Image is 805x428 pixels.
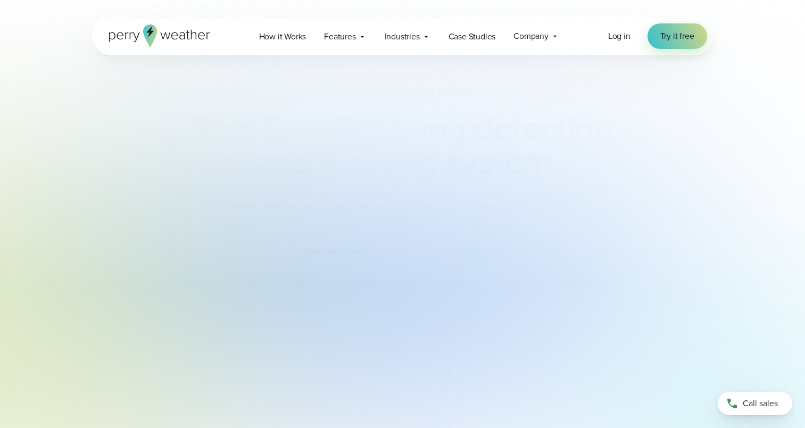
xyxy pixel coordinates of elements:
[513,30,549,43] span: Company
[439,26,505,47] a: Case Studies
[718,392,792,415] a: Call sales
[608,30,630,42] span: Log in
[648,23,707,49] a: Try it free
[324,30,355,43] span: Features
[660,30,694,43] span: Try it free
[743,397,778,410] span: Call sales
[385,30,420,43] span: Industries
[449,30,496,43] span: Case Studies
[259,30,306,43] span: How it Works
[250,26,316,47] a: How it Works
[608,30,630,43] a: Log in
